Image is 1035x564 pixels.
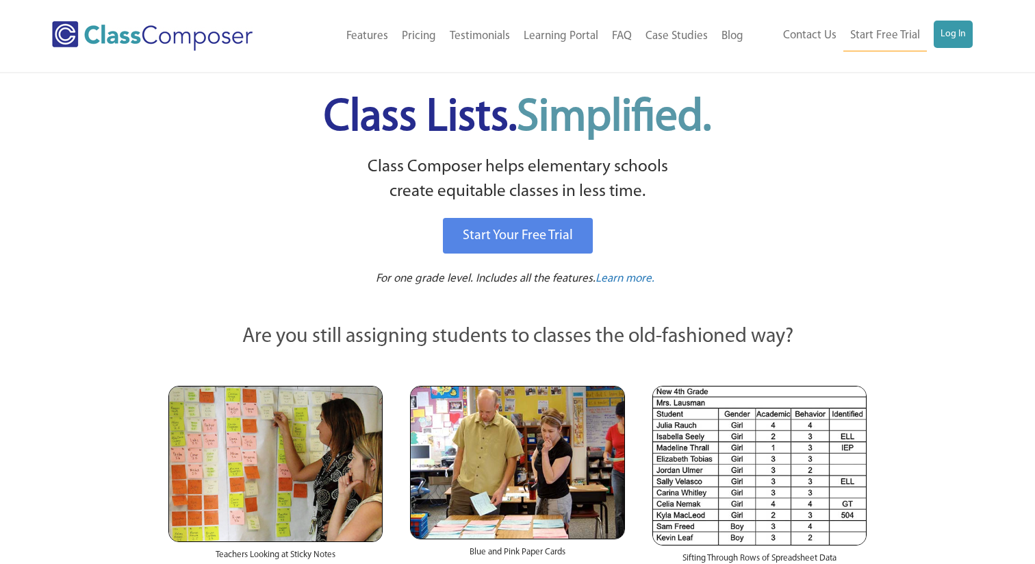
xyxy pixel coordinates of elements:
a: Case Studies [639,21,715,51]
a: Learning Portal [517,21,605,51]
a: Features [340,21,395,51]
span: Start Your Free Trial [463,229,573,243]
a: Learn more. [596,271,654,288]
span: Simplified. [517,96,711,140]
span: For one grade level. Includes all the features. [376,273,596,284]
a: Pricing [395,21,443,51]
img: Teachers Looking at Sticky Notes [168,386,383,542]
a: Testimonials [443,21,517,51]
a: FAQ [605,21,639,51]
a: Blog [715,21,750,51]
img: Blue and Pink Paper Cards [410,386,624,539]
a: Log In [934,21,973,48]
img: Class Composer [52,21,253,51]
a: Start Your Free Trial [443,218,593,254]
p: Are you still assigning students to classes the old-fashioned way? [168,322,867,352]
span: Learn more. [596,273,654,284]
img: Spreadsheets [652,386,867,545]
nav: Header Menu [295,21,750,51]
a: Start Free Trial [843,21,927,51]
span: Class Lists. [324,96,711,140]
a: Contact Us [776,21,843,51]
nav: Header Menu [750,21,973,51]
p: Class Composer helps elementary schools create equitable classes in less time. [166,155,869,205]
